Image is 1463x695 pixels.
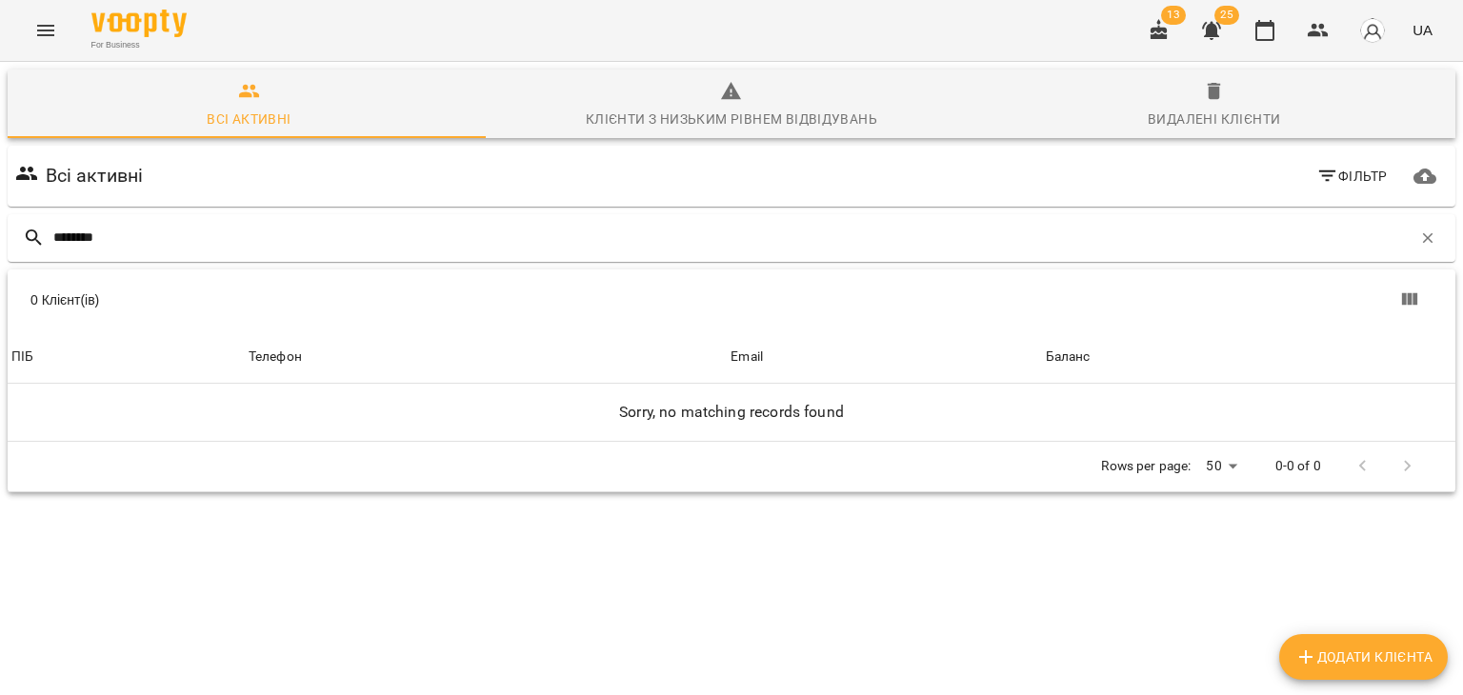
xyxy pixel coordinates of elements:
span: Email [731,346,1037,368]
h6: Sorry, no matching records found [11,399,1452,426]
span: Баланс [1046,346,1452,368]
img: avatar_s.png [1359,17,1386,44]
span: Телефон [249,346,724,368]
div: 0 Клієнт(ів) [30,290,743,309]
div: Table Toolbar [8,269,1455,330]
p: Rows per page: [1101,457,1191,476]
button: UA [1405,12,1440,48]
div: Клієнти з низьким рівнем відвідувань [586,108,877,130]
span: ПІБ [11,346,241,368]
button: Menu [23,8,69,53]
img: Voopty Logo [91,10,187,37]
div: Sort [11,346,33,368]
div: Всі активні [207,108,291,130]
span: 13 [1161,6,1186,25]
div: Баланс [1046,346,1091,368]
div: Видалені клієнти [1148,108,1280,130]
div: Телефон [249,346,302,368]
button: Вигляд колонок [1387,277,1433,323]
span: 25 [1214,6,1239,25]
span: UA [1413,20,1433,40]
div: Email [731,346,763,368]
span: Фільтр [1316,165,1388,188]
h6: Всі активні [46,161,144,190]
span: For Business [91,39,187,51]
p: 0-0 of 0 [1275,457,1321,476]
div: ПІБ [11,346,33,368]
button: Фільтр [1309,159,1395,193]
div: 50 [1198,452,1244,480]
div: Sort [731,346,763,368]
div: Sort [249,346,302,368]
div: Sort [1046,346,1091,368]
